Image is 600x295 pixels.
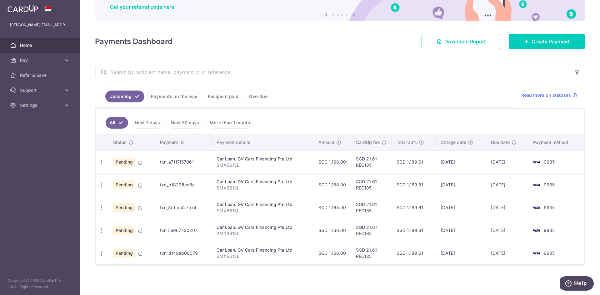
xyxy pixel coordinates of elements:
[113,139,127,145] span: Status
[155,242,212,264] td: txn_d149ab09079
[20,57,61,63] span: Pay
[245,91,272,102] a: Overdue
[530,204,542,211] img: Bank Card
[155,196,212,219] td: txn_3fdce427b74
[392,219,436,242] td: SGD 1,189.61
[532,38,570,45] span: Create Payment
[351,219,392,242] td: SGD 21.61 REC185
[20,102,61,108] span: Settings
[155,150,212,173] td: txn_a7117f57061
[217,230,308,237] p: SMX6613L
[351,173,392,196] td: SGD 21.61 REC185
[486,219,528,242] td: [DATE]
[422,34,501,49] a: Download Report
[441,139,466,145] span: Charge date
[131,117,164,129] a: Next 7 days
[392,242,436,264] td: SGD 1,189.61
[521,92,571,98] span: Read more on statuses
[113,226,135,235] span: Pending
[313,196,351,219] td: SGD 1,168.00
[486,173,528,196] td: [DATE]
[113,180,135,189] span: Pending
[206,117,254,129] a: More than 1 month
[528,134,584,150] th: Payment method
[20,72,61,78] span: Refer & Save
[155,134,212,150] th: Payment ID
[113,249,135,258] span: Pending
[530,158,542,166] img: Bank Card
[217,162,308,168] p: SMX6613L
[509,34,585,49] a: Create Payment
[544,228,555,233] span: 9935
[313,242,351,264] td: SGD 1,168.00
[351,150,392,173] td: SGD 21.61 REC185
[530,227,542,234] img: Bank Card
[113,203,135,212] span: Pending
[436,242,486,264] td: [DATE]
[392,196,436,219] td: SGD 1,189.61
[397,139,417,145] span: Total amt.
[217,156,308,162] div: Car Loan. GV Cars Financing Pte Ltd
[217,185,308,191] p: SMX6613L
[95,36,172,47] h4: Payments Dashboard
[106,117,128,129] a: All
[544,159,555,165] span: 9935
[351,242,392,264] td: SGD 21.61 REC185
[105,91,144,102] a: Upcoming
[217,247,308,253] div: Car Loan. GV Cars Financing Pte Ltd
[217,253,308,259] p: SMX6613L
[351,196,392,219] td: SGD 21.61 REC185
[486,196,528,219] td: [DATE]
[313,150,351,173] td: SGD 1,168.00
[20,42,61,48] span: Home
[544,205,555,210] span: 9935
[436,150,486,173] td: [DATE]
[436,196,486,219] td: [DATE]
[212,134,313,150] th: Payment details
[544,182,555,187] span: 9935
[486,150,528,173] td: [DATE]
[217,224,308,230] div: Car Loan. GV Cars Financing Pte Ltd
[544,250,555,256] span: 9935
[10,22,70,28] p: [PERSON_NAME][EMAIL_ADDRESS][DOMAIN_NAME]
[530,181,542,189] img: Bank Card
[436,173,486,196] td: [DATE]
[486,242,528,264] td: [DATE]
[204,91,242,102] a: Recipient paid
[167,117,203,129] a: Next 30 days
[7,5,38,12] img: CardUp
[155,219,212,242] td: txn_5e967720207
[313,173,351,196] td: SGD 1,168.00
[110,4,174,10] a: Get your referral code here
[436,219,486,242] td: [DATE]
[217,179,308,185] div: Car Loan. GV Cars Financing Pte Ltd
[217,201,308,208] div: Car Loan. GV Cars Financing Pte Ltd
[217,208,308,214] p: SMX6613L
[147,91,201,102] a: Payments on the way
[530,249,542,257] img: Bank Card
[491,139,510,145] span: Due date
[20,87,61,93] span: Support
[356,139,380,145] span: CardUp fee
[560,276,594,292] iframe: Opens a widget where you can find more information
[444,38,486,45] span: Download Report
[392,173,436,196] td: SGD 1,189.61
[155,173,212,196] td: txn_b1823ffee6e
[113,158,135,166] span: Pending
[318,139,334,145] span: Amount
[392,150,436,173] td: SGD 1,189.61
[313,219,351,242] td: SGD 1,168.00
[95,62,570,82] input: Search by recipient name, payment id or reference
[521,92,577,98] a: Read more on statuses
